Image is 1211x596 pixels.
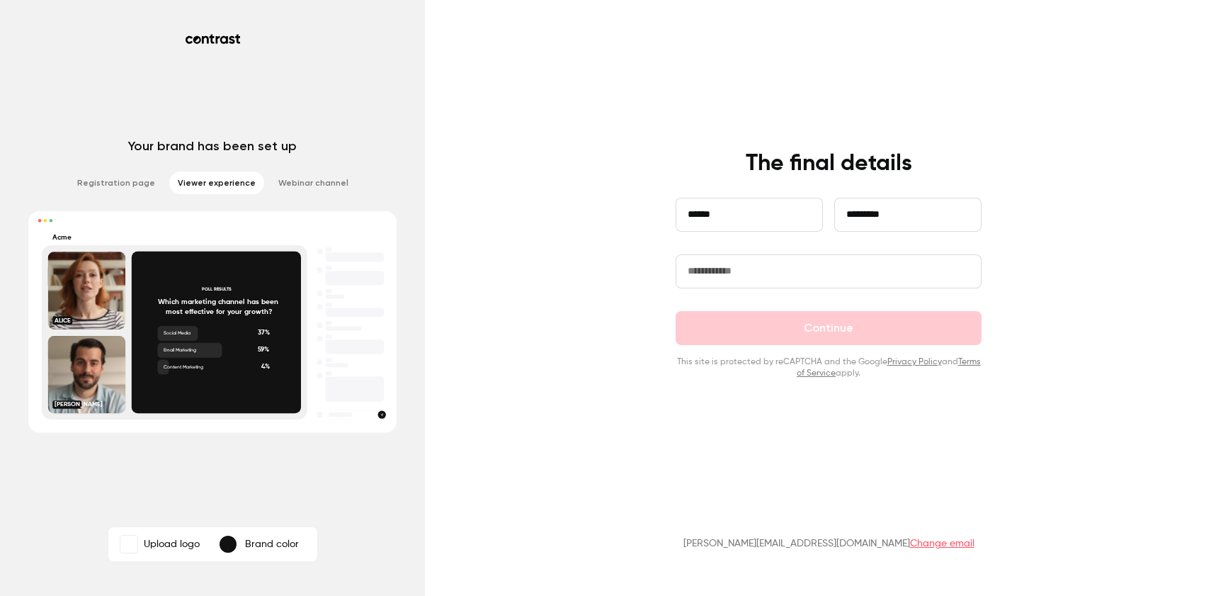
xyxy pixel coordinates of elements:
p: [PERSON_NAME][EMAIL_ADDRESS][DOMAIN_NAME] [683,536,974,551]
a: Change email [910,539,974,549]
p: Brand color [245,537,299,551]
h4: The final details [746,150,912,178]
li: Webinar channel [270,172,357,194]
label: AcmeUpload logo [111,530,208,558]
p: Your brand has been set up [128,137,297,154]
li: Viewer experience [169,172,264,194]
button: Brand color [208,530,314,558]
img: Acme [120,536,137,553]
p: This site is protected by reCAPTCHA and the Google and apply. [676,356,982,379]
a: Privacy Policy [887,358,942,366]
li: Registration page [69,172,164,194]
a: Terms of Service [797,358,981,378]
